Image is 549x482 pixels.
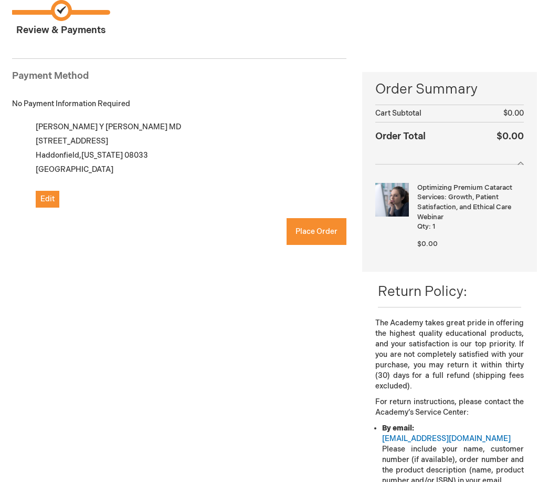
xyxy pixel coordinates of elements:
div: Payment Method [12,69,346,88]
strong: By email: [382,424,414,433]
a: [EMAIL_ADDRESS][DOMAIN_NAME] [382,434,511,443]
p: The Academy takes great pride in offering the highest quality educational products, and your sati... [375,318,524,392]
span: $0.00 [497,131,524,142]
strong: Optimizing Premium Cataract Services: Growth, Patient Satisfaction, and Ethical Care Webinar [417,183,521,222]
span: Order Summary [375,80,524,105]
span: Return Policy: [378,284,467,300]
span: $0.00 [503,109,524,118]
span: [US_STATE] [81,151,123,160]
span: 1 [432,222,435,231]
strong: Order Total [375,128,426,143]
span: Qty [417,222,429,231]
span: $0.00 [417,240,438,248]
span: No Payment Information Required [12,99,130,108]
div: [PERSON_NAME] Y [PERSON_NAME] MD [STREET_ADDRESS] Haddonfield , 08033 [GEOGRAPHIC_DATA] [24,120,346,208]
button: Place Order [287,218,346,245]
button: Edit [36,191,59,208]
span: Edit [40,194,55,203]
img: Optimizing Premium Cataract Services: Growth, Patient Satisfaction, and Ethical Care Webinar [375,183,409,217]
iframe: reCAPTCHA [12,230,172,271]
th: Cart Subtotal [375,105,474,122]
p: For return instructions, please contact the Academy’s Service Center: [375,397,524,418]
span: Place Order [295,227,337,236]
